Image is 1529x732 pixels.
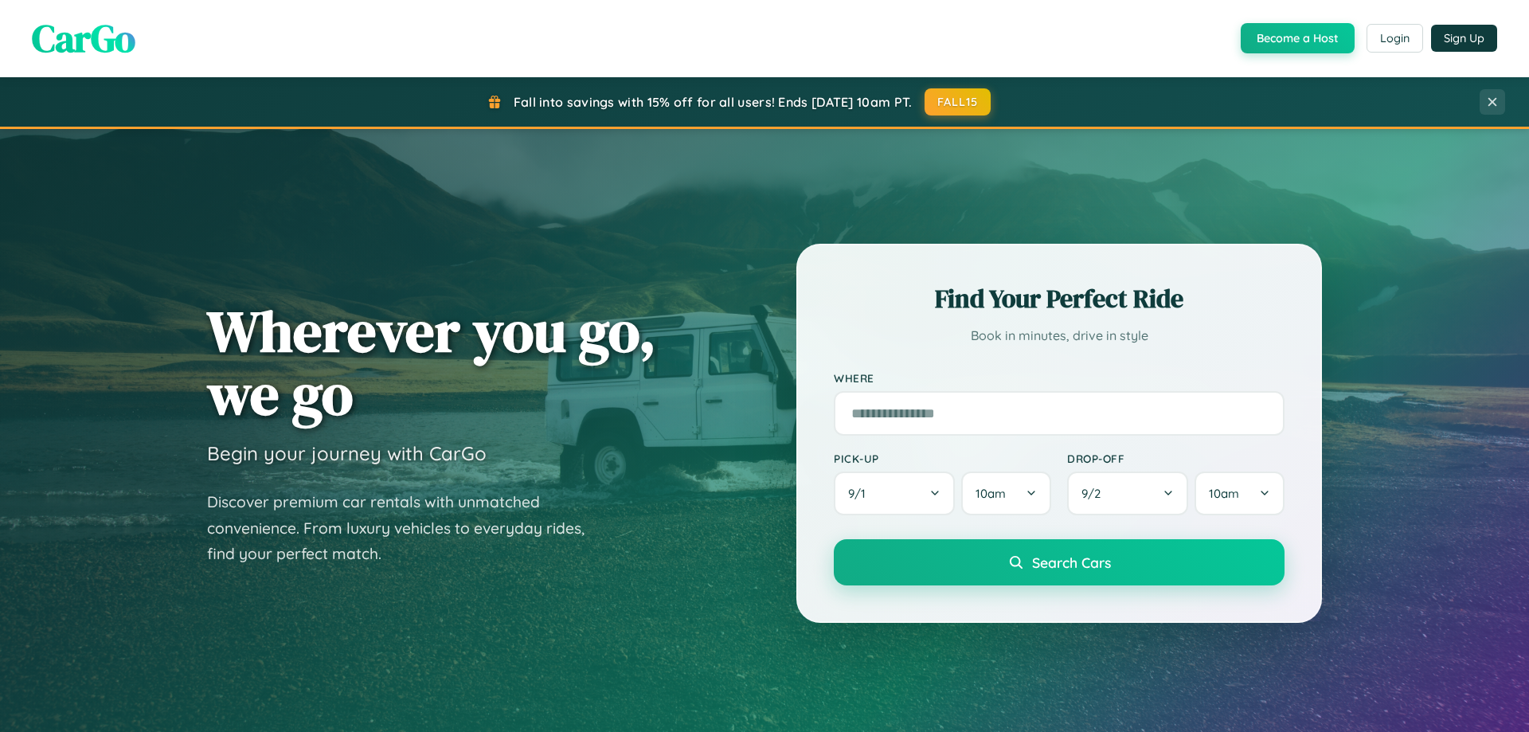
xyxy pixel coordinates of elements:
[834,371,1285,385] label: Where
[834,472,955,515] button: 9/1
[976,486,1006,501] span: 10am
[1209,486,1239,501] span: 10am
[925,88,991,115] button: FALL15
[1081,486,1109,501] span: 9 / 2
[207,489,605,567] p: Discover premium car rentals with unmatched convenience. From luxury vehicles to everyday rides, ...
[1241,23,1355,53] button: Become a Host
[1032,554,1111,571] span: Search Cars
[834,539,1285,585] button: Search Cars
[32,12,135,65] span: CarGo
[1195,472,1285,515] button: 10am
[834,452,1051,465] label: Pick-up
[1367,24,1423,53] button: Login
[207,441,487,465] h3: Begin your journey with CarGo
[961,472,1051,515] button: 10am
[1067,452,1285,465] label: Drop-off
[1431,25,1497,52] button: Sign Up
[1067,472,1188,515] button: 9/2
[834,281,1285,316] h2: Find Your Perfect Ride
[848,486,874,501] span: 9 / 1
[207,299,656,425] h1: Wherever you go, we go
[514,94,913,110] span: Fall into savings with 15% off for all users! Ends [DATE] 10am PT.
[834,324,1285,347] p: Book in minutes, drive in style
